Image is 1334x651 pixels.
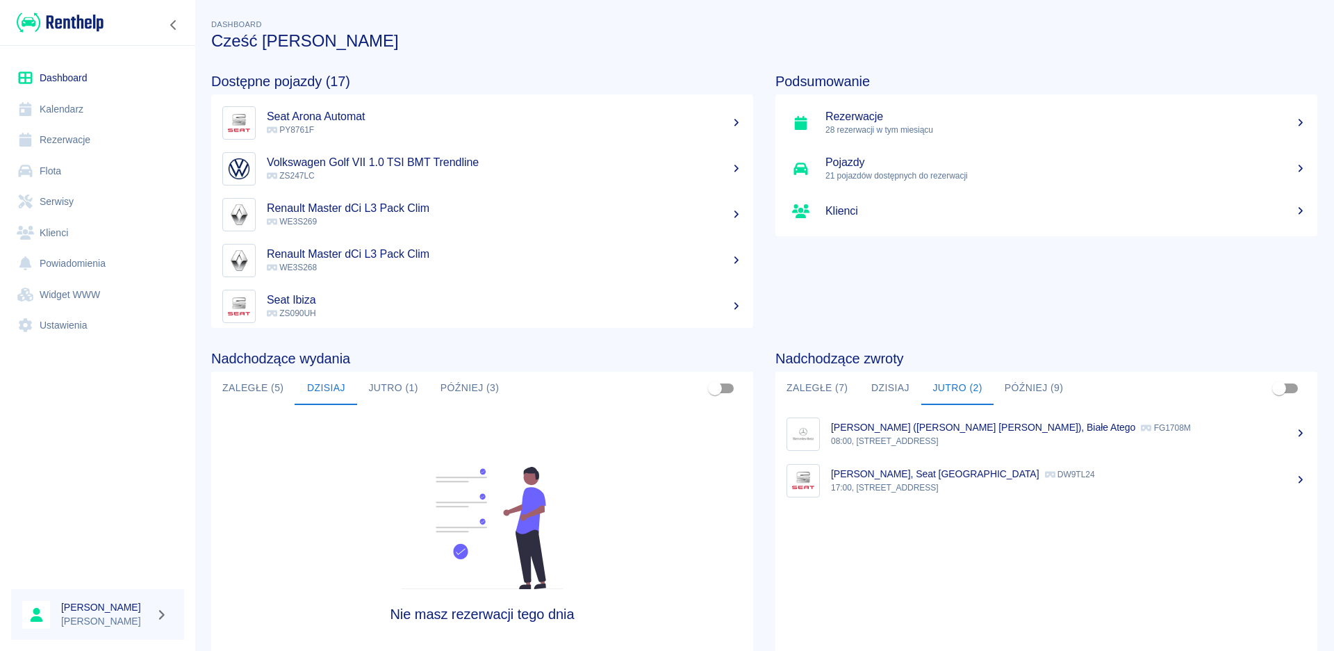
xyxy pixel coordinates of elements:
p: FG1708M [1141,423,1190,433]
h4: Nadchodzące wydania [211,350,753,367]
a: Rezerwacje [11,124,184,156]
h5: Seat Arona Automat [267,110,742,124]
a: Dashboard [11,63,184,94]
span: WE3S269 [267,217,317,226]
img: Image [226,201,252,228]
img: Renthelp logo [17,11,104,34]
a: Rezerwacje28 rezerwacji w tym miesiącu [775,100,1317,146]
a: Klienci [11,217,184,249]
a: Powiadomienia [11,248,184,279]
a: ImageRenault Master dCi L3 Pack Clim WE3S269 [211,192,753,238]
h3: Cześć [PERSON_NAME] [211,31,1317,51]
h4: Podsumowanie [775,73,1317,90]
h5: Renault Master dCi L3 Pack Clim [267,247,742,261]
a: ImageSeat Ibiza ZS090UH [211,283,753,329]
h4: Nie masz rezerwacji tego dnia [279,606,686,623]
button: Później (9) [994,372,1075,405]
span: ZS090UH [267,308,316,318]
a: Serwisy [11,186,184,217]
p: DW9TL24 [1045,470,1095,479]
a: Image[PERSON_NAME], Seat [GEOGRAPHIC_DATA] DW9TL2417:00, [STREET_ADDRESS] [775,457,1317,504]
span: Dashboard [211,20,262,28]
a: Ustawienia [11,310,184,341]
button: Zaległe (7) [775,372,859,405]
img: Image [226,156,252,182]
a: Klienci [775,192,1317,231]
h5: Klienci [825,204,1306,218]
h5: Volkswagen Golf VII 1.0 TSI BMT Trendline [267,156,742,170]
a: Kalendarz [11,94,184,125]
h4: Nadchodzące zwroty [775,350,1317,367]
h5: Seat Ibiza [267,293,742,307]
img: Fleet [393,467,572,589]
img: Image [790,468,816,494]
button: Później (3) [429,372,511,405]
a: Image[PERSON_NAME] ([PERSON_NAME] [PERSON_NAME]), Białe Atego FG1708M08:00, [STREET_ADDRESS] [775,411,1317,457]
img: Image [226,247,252,274]
h5: Rezerwacje [825,110,1306,124]
a: ImageSeat Arona Automat PY8761F [211,100,753,146]
img: Image [226,110,252,136]
a: Widget WWW [11,279,184,311]
a: Flota [11,156,184,187]
span: Pokaż przypisane tylko do mnie [702,375,728,402]
button: Zaległe (5) [211,372,295,405]
a: Pojazdy21 pojazdów dostępnych do rezerwacji [775,146,1317,192]
button: Jutro (1) [357,372,429,405]
p: [PERSON_NAME] [61,614,150,629]
h4: Dostępne pojazdy (17) [211,73,753,90]
a: ImageRenault Master dCi L3 Pack Clim WE3S268 [211,238,753,283]
span: Pokaż przypisane tylko do mnie [1266,375,1292,402]
img: Image [790,421,816,447]
button: Dzisiaj [295,372,357,405]
p: 08:00, [STREET_ADDRESS] [831,435,1306,447]
button: Jutro (2) [921,372,993,405]
span: ZS247LC [267,171,315,181]
h5: Pojazdy [825,156,1306,170]
h6: [PERSON_NAME] [61,600,150,614]
p: 21 pojazdów dostępnych do rezerwacji [825,170,1306,182]
p: 28 rezerwacji w tym miesiącu [825,124,1306,136]
p: 17:00, [STREET_ADDRESS] [831,481,1306,494]
img: Image [226,293,252,320]
button: Zwiń nawigację [163,16,184,34]
span: WE3S268 [267,263,317,272]
h5: Renault Master dCi L3 Pack Clim [267,201,742,215]
p: [PERSON_NAME], Seat [GEOGRAPHIC_DATA] [831,468,1039,479]
button: Dzisiaj [859,372,921,405]
a: Renthelp logo [11,11,104,34]
span: PY8761F [267,125,314,135]
p: [PERSON_NAME] ([PERSON_NAME] [PERSON_NAME]), Białe Atego [831,422,1135,433]
a: ImageVolkswagen Golf VII 1.0 TSI BMT Trendline ZS247LC [211,146,753,192]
